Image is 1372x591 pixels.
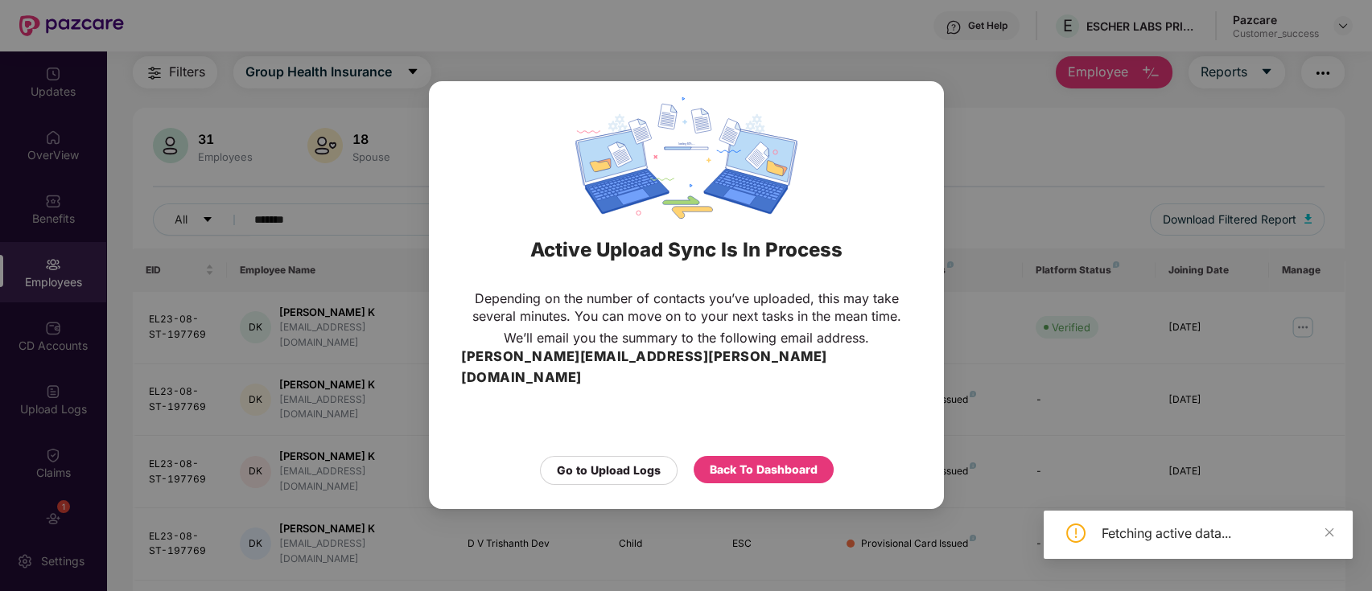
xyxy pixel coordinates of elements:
div: Active Upload Sync Is In Process [449,219,924,281]
div: Back To Dashboard [709,462,817,479]
h3: [PERSON_NAME][EMAIL_ADDRESS][PERSON_NAME][DOMAIN_NAME] [461,347,912,388]
div: Fetching active data... [1102,523,1333,543]
span: exclamation-circle [1066,523,1086,543]
p: We’ll email you the summary to the following email address. [504,329,869,347]
span: close [1324,527,1335,538]
img: svg+xml;base64,PHN2ZyBpZD0iRGF0YV9zeW5jaW5nIiB4bWxucz0iaHR0cDovL3d3dy53My5vcmcvMjAwMC9zdmciIHdpZH... [575,97,797,219]
div: Go to Upload Logs [556,462,660,480]
p: Depending on the number of contacts you’ve uploaded, this may take several minutes. You can move ... [461,289,912,325]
